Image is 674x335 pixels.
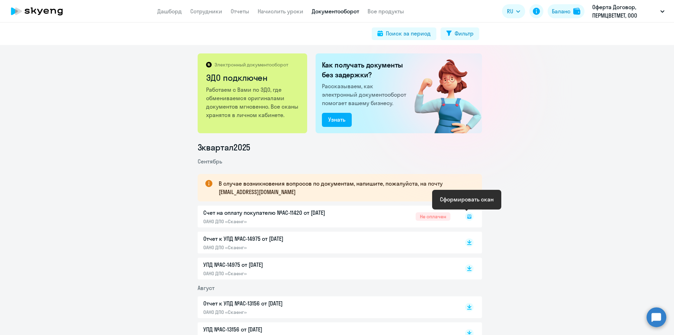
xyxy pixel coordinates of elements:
[322,82,409,107] p: Рассказываем, как электронный документооборот помогает вашему бизнесу.
[372,27,436,40] button: Поиск за период
[441,27,479,40] button: Фильтр
[203,244,351,251] p: ОАНО ДПО «Скаенг»
[440,195,494,204] div: Сформировать скан
[552,7,570,15] div: Баланс
[203,299,450,315] a: Отчет к УПД №AC-13156 от [DATE]ОАНО ДПО «Скаенг»
[507,7,513,15] span: RU
[203,234,351,243] p: Отчет к УПД №AC-14975 от [DATE]
[322,60,409,80] h2: Как получать документы без задержки?
[198,284,214,291] span: Август
[203,309,351,315] p: ОАНО ДПО «Скаенг»
[190,8,222,15] a: Сотрудники
[203,260,351,269] p: УПД №AC-14975 от [DATE]
[386,29,431,38] div: Поиск за период
[206,85,300,119] p: Работаем с Вами по ЭДО, где обмениваемся оригиналами документов мгновенно. Все сканы хранятся в л...
[203,299,351,308] p: Отчет к УПД №AC-13156 от [DATE]
[368,8,404,15] a: Все продукты
[198,142,482,153] li: 3 квартал 2025
[258,8,303,15] a: Начислить уроки
[203,270,351,277] p: ОАНО ДПО «Скаенг»
[203,260,450,277] a: УПД №AC-14975 от [DATE]ОАНО ДПО «Скаенг»
[214,62,288,68] p: Электронный документооборот
[203,325,351,334] p: УПД №AC-13156 от [DATE]
[322,113,352,127] button: Узнать
[312,8,359,15] a: Документооборот
[502,4,525,18] button: RU
[198,158,222,165] span: Сентябрь
[592,3,658,20] p: Оферта Договор, ПЕРМЦВЕТМЕТ, ООО
[403,53,482,133] img: connected
[328,115,345,124] div: Узнать
[589,3,668,20] button: Оферта Договор, ПЕРМЦВЕТМЕТ, ООО
[548,4,584,18] button: Балансbalance
[231,8,249,15] a: Отчеты
[157,8,182,15] a: Дашборд
[455,29,474,38] div: Фильтр
[203,234,450,251] a: Отчет к УПД №AC-14975 от [DATE]ОАНО ДПО «Скаенг»
[573,8,580,15] img: balance
[219,179,469,196] p: В случае возникновения вопросов по документам, напишите, пожалуйста, на почту [EMAIL_ADDRESS][DOM...
[206,72,300,83] h2: ЭДО подключен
